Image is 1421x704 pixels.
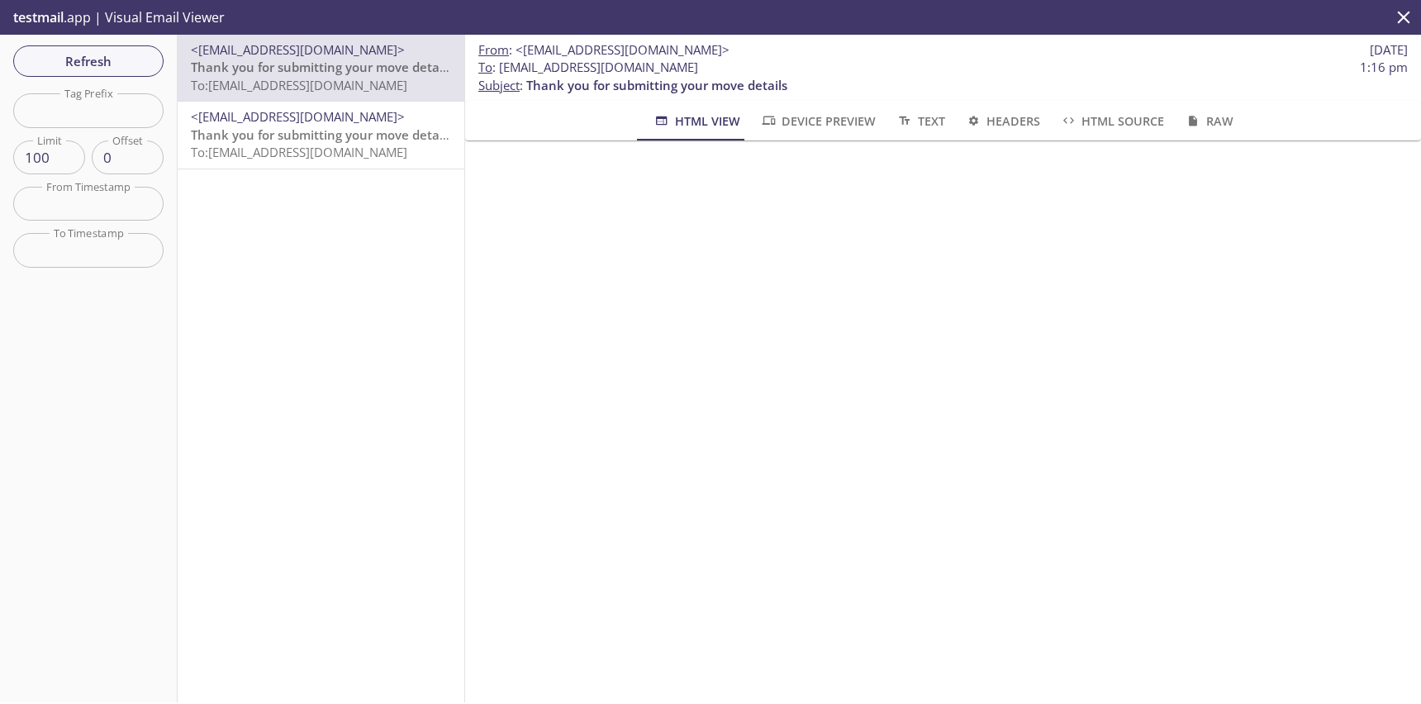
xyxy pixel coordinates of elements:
[13,8,64,26] span: testmail
[1060,111,1164,131] span: HTML Source
[526,77,787,93] span: Thank you for submitting your move details
[478,59,492,75] span: To
[191,77,407,93] span: To: [EMAIL_ADDRESS][DOMAIN_NAME]
[478,41,730,59] span: :
[178,35,464,101] div: <[EMAIL_ADDRESS][DOMAIN_NAME]>Thank you for submitting your move detailsTo:[EMAIL_ADDRESS][DOMAIN...
[1370,41,1408,59] span: [DATE]
[760,111,876,131] span: Device Preview
[178,35,464,169] nav: emails
[178,102,464,168] div: <[EMAIL_ADDRESS][DOMAIN_NAME]>Thank you for submitting your move detailsTo:[EMAIL_ADDRESS][DOMAIN...
[896,111,944,131] span: Text
[965,111,1040,131] span: Headers
[191,144,407,160] span: To: [EMAIL_ADDRESS][DOMAIN_NAME]
[1360,59,1408,76] span: 1:16 pm
[191,59,452,75] span: Thank you for submitting your move details
[191,126,452,143] span: Thank you for submitting your move details
[478,77,520,93] span: Subject
[478,41,509,58] span: From
[478,59,698,76] span: : [EMAIL_ADDRESS][DOMAIN_NAME]
[191,41,405,58] span: <[EMAIL_ADDRESS][DOMAIN_NAME]>
[478,59,1408,94] p: :
[13,45,164,77] button: Refresh
[26,50,150,72] span: Refresh
[516,41,730,58] span: <[EMAIL_ADDRESS][DOMAIN_NAME]>
[191,108,405,125] span: <[EMAIL_ADDRESS][DOMAIN_NAME]>
[653,111,739,131] span: HTML View
[1184,111,1233,131] span: Raw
